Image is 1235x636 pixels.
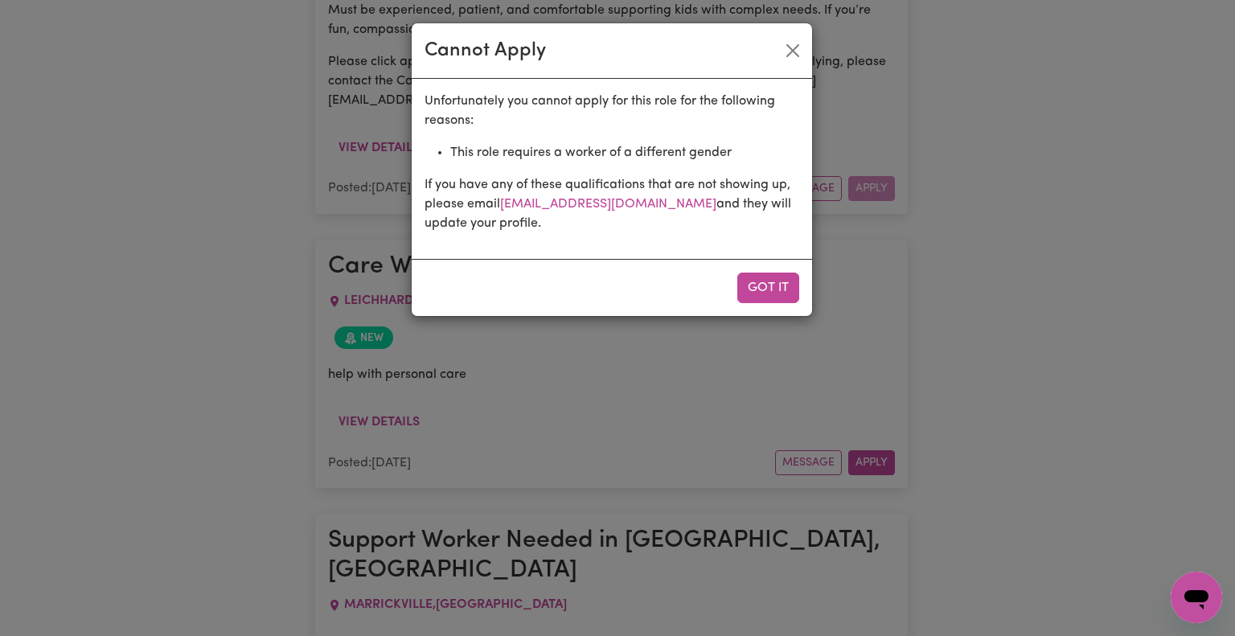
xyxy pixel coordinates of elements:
[780,38,806,64] button: Close
[1171,572,1222,623] iframe: Button to launch messaging window
[737,273,799,303] button: Got it
[425,92,799,130] p: Unfortunately you cannot apply for this role for the following reasons:
[450,143,799,162] li: This role requires a worker of a different gender
[500,198,716,211] a: [EMAIL_ADDRESS][DOMAIN_NAME]
[425,175,799,233] p: If you have any of these qualifications that are not showing up, please email and they will updat...
[425,36,546,65] div: Cannot Apply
